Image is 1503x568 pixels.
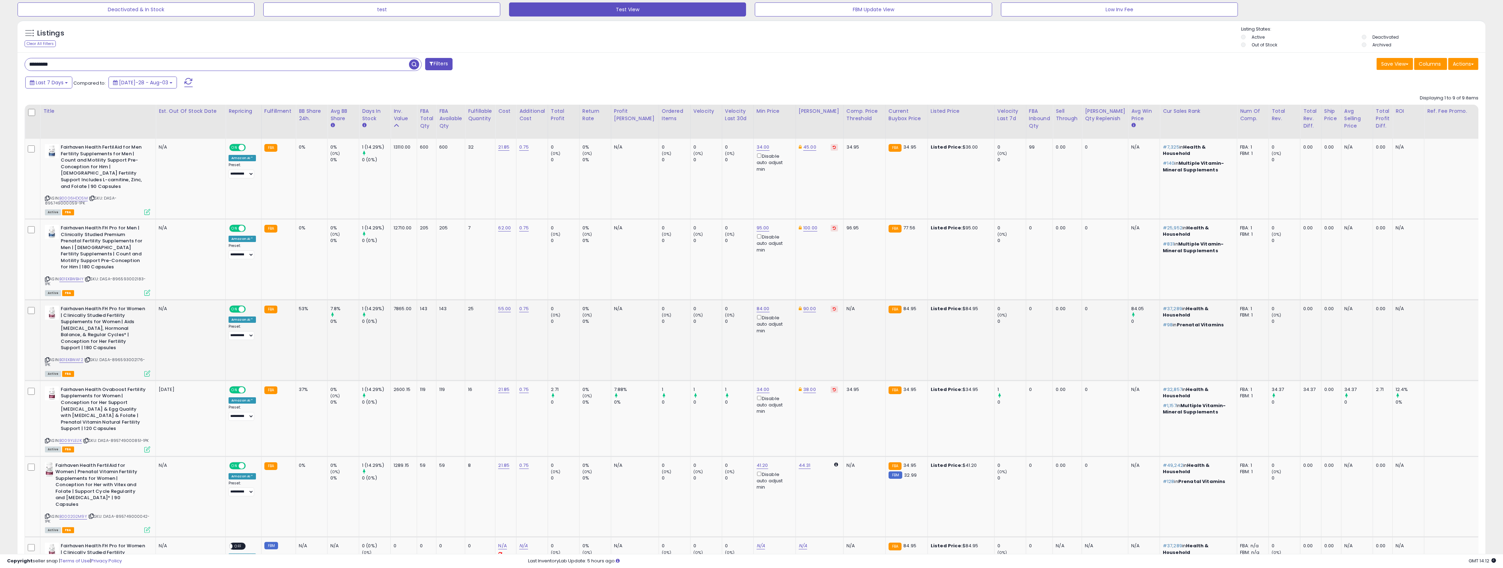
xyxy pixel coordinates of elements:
img: 41I9X7wzRZL._SL40_.jpg [45,543,59,557]
div: 0% [299,144,322,150]
div: Avg Selling Price [1344,107,1370,130]
a: 100.00 [803,224,817,231]
div: FBA: 1 [1240,306,1263,312]
div: 0 [725,157,753,163]
div: 0 (0%) [362,157,390,163]
div: 0 [1272,318,1300,325]
a: 41.20 [757,462,768,469]
div: 0% [582,318,611,325]
div: 0 [725,225,753,231]
p: N/A [159,144,220,150]
small: (0%) [582,151,592,156]
div: Est. Out Of Stock Date [159,107,223,115]
div: Profit [PERSON_NAME] [614,107,656,122]
div: N/A [1344,144,1367,150]
span: FBA [62,371,74,377]
span: [DATE]-28 - Aug-03 [119,79,168,86]
div: ASIN: [45,225,150,295]
div: 99 [1029,144,1048,150]
a: 0.75 [519,462,529,469]
div: 205 [439,225,460,231]
div: Total Rev. [1272,107,1297,122]
span: #25,952 [1163,224,1182,231]
button: Save View [1377,58,1413,70]
div: 0.00 [1376,144,1387,150]
div: 0% [582,306,611,312]
div: 12710.00 [394,225,411,231]
div: 0 [997,306,1026,312]
p: in [1163,241,1232,254]
button: Actions [1448,58,1478,70]
label: Active [1252,34,1265,40]
div: 205 [420,225,431,231]
small: (0%) [662,231,672,237]
div: Total Profit Diff. [1376,107,1390,130]
div: 0 [693,306,722,312]
b: Fairhaven Health FH Pro for Women | Clinically Studied Fertility Supplements for Women | Aids [ME... [61,306,146,353]
div: 0.00 [1056,306,1076,312]
small: (0%) [551,312,561,318]
div: Num of Comp. [1240,107,1266,122]
span: Health & Household [1163,224,1209,237]
div: 0 [725,144,753,150]
div: 0 [693,157,722,163]
a: B0002G2M9Y [59,514,87,520]
img: 41I9X7wzRZL._SL40_.jpg [45,306,59,320]
div: 0 [662,318,690,325]
h5: Listings [37,28,64,38]
div: 0% [330,144,359,150]
span: #831 [1163,241,1174,247]
span: | SKU: DASA-896593002176-1PK [45,357,145,367]
div: Listed Price [931,107,991,115]
a: N/A [757,542,765,549]
div: Total Rev. Diff. [1303,107,1318,130]
span: #140 [1163,160,1175,167]
div: N/A [614,225,653,231]
small: (0%) [725,151,735,156]
a: 0.75 [519,224,529,231]
div: FBA inbound Qty [1029,107,1050,130]
div: 0 [1272,225,1300,231]
img: 41okcnSIZrL._SL40_.jpg [45,225,59,239]
div: 0 [662,157,690,163]
div: Disable auto adjust min [757,152,790,172]
a: 0.75 [519,305,529,312]
div: N/A [1131,225,1154,231]
th: Please note that this number is a calculation based on your required days of coverage and your ve... [1082,105,1128,139]
button: Deactivated & In Stock [18,2,255,17]
div: FBA Available Qty [439,107,462,130]
div: FBA Total Qty [420,107,433,130]
small: FBA [264,306,277,313]
a: Privacy Policy [91,557,122,564]
span: All listings currently available for purchase on Amazon [45,290,61,296]
small: (0%) [662,312,672,318]
button: FBM Update View [755,2,992,17]
small: (0%) [1272,151,1281,156]
div: $95.00 [931,225,989,231]
div: 0 [662,144,690,150]
span: Multiple Vitamin-Mineral Supplements [1163,241,1224,254]
div: 0 [997,225,1026,231]
div: 0% [330,157,359,163]
div: 32 [468,144,490,150]
div: Ship Price [1324,107,1338,122]
div: 84.05 [1131,306,1160,312]
div: 7 [468,225,490,231]
button: Filters [425,58,453,70]
div: 0% [582,237,611,244]
div: 143 [439,306,460,312]
p: in [1163,306,1232,318]
span: OFF [245,306,256,312]
a: 34.00 [757,386,770,393]
small: (0%) [551,231,561,237]
div: 0.00 [1324,144,1336,150]
span: OFF [245,145,256,151]
a: N/A [799,542,807,549]
div: 7.8% [330,306,359,312]
div: Sell Through [1056,107,1079,122]
span: Health & Household [1163,144,1206,157]
div: Ref. Fee Promo. [1427,107,1488,115]
div: 0 [1085,225,1123,231]
div: Velocity Last 7d [997,107,1023,122]
small: (0%) [1272,312,1281,318]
